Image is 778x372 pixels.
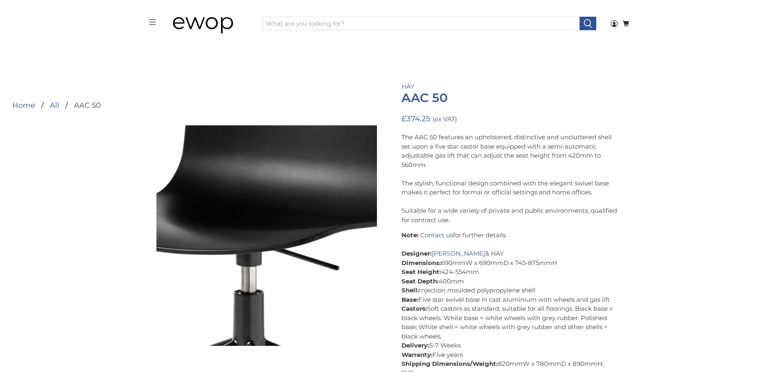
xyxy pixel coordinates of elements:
[401,351,432,359] strong: Warranty:
[401,341,429,349] strong: Delivery:
[453,231,507,239] span: for further details.
[401,268,441,276] strong: Seat Height:
[401,305,613,340] span: Soft castors as standard; suitable for all floorings. Black base = black wheels. White base = whi...
[401,305,427,312] strong: Castors:
[420,231,453,239] a: Contact us
[12,102,35,109] a: Home
[59,102,101,109] li: AAC 50
[432,115,457,123] small: (ex VAT)
[401,82,415,90] a: HAY
[401,296,418,303] strong: Base:
[12,102,101,109] nav: breadcrumbs
[401,114,430,123] span: £374.25
[50,102,59,109] a: All
[401,231,419,239] strong: Note:
[401,259,441,267] strong: Dimensions:
[401,249,432,257] strong: Designer:
[401,277,439,285] strong: Seat Depth:
[401,133,622,225] p: The AAC 50 features an upholstered, distinctive and uncluttered shell set upon a five star castor...
[432,249,485,257] a: [PERSON_NAME]
[156,125,377,346] a: AAC 50
[401,91,622,105] h1: AAC 50
[401,360,498,368] strong: Shipping Dimensions/Weight:
[262,17,580,31] input: What are you looking for?
[401,286,419,294] strong: Shell:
